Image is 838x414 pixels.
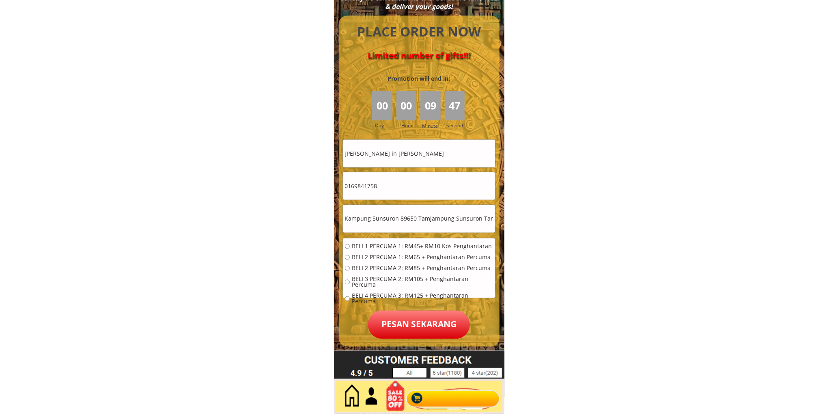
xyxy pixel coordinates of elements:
h3: Day [375,122,395,129]
h3: Minute [422,122,440,130]
h3: Hour [401,122,418,129]
input: Alamat [343,205,495,233]
p: Pesan sekarang [368,311,470,339]
span: BELI 4 PERCUMA 3: RM125 + Penghantaran Percuma [352,293,493,305]
span: BELI 3 PERCUMA 2: RM105 + Penghantaran Percuma [352,277,493,288]
h3: Second [447,122,467,129]
input: Telefon [343,172,495,200]
span: BELI 1 PERCUMA 1: RM45+ RM10 Kos Penghantaran [352,244,493,249]
span: BELI 2 PERCUMA 2: RM85 + Penghantaran Percuma [352,266,493,271]
h4: PLACE ORDER NOW [348,23,490,41]
h3: Promotion will end in: [373,74,465,83]
span: BELI 2 PERCUMA 1: RM65 + Penghantaran Percuma [352,255,493,260]
input: Nama [343,140,495,167]
h4: Limited number of gifts!!! [348,51,490,60]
